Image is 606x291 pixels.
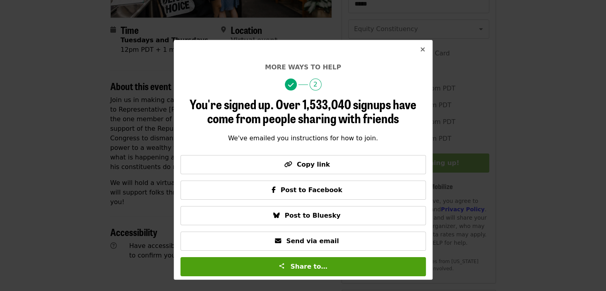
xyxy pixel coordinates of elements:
span: Post to Facebook [280,186,342,194]
span: Share to… [290,263,328,270]
span: Over 1,533,040 signups have come from people sharing with friends [207,94,416,127]
img: Share [278,263,285,269]
button: Send via email [180,232,426,251]
span: More ways to help [265,63,341,71]
button: Share to… [180,257,426,276]
span: Post to Bluesky [284,212,340,219]
i: envelope icon [275,237,281,245]
button: Post to Bluesky [180,206,426,225]
span: 2 [310,79,322,90]
button: Copy link [180,155,426,174]
button: Post to Facebook [180,181,426,200]
button: Close [413,40,432,59]
i: link icon [284,161,292,168]
i: check icon [288,81,294,89]
span: You're signed up. [190,94,274,113]
span: Copy link [297,161,330,168]
span: Send via email [286,237,339,245]
span: We've emailed you instructions for how to join. [228,134,378,142]
i: bluesky icon [273,212,280,219]
i: facebook-f icon [272,186,276,194]
i: times icon [420,46,425,53]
